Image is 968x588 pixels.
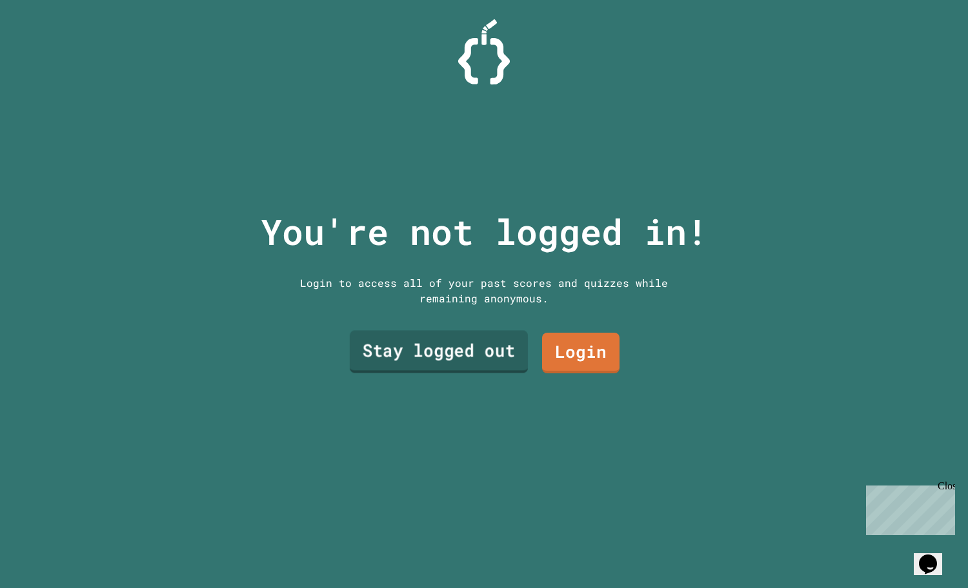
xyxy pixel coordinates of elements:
a: Stay logged out [350,330,528,373]
div: Chat with us now!Close [5,5,89,82]
div: Login to access all of your past scores and quizzes while remaining anonymous. [290,275,678,306]
p: You're not logged in! [261,205,708,259]
a: Login [542,333,620,373]
iframe: chat widget [914,536,955,575]
iframe: chat widget [861,480,955,535]
img: Logo.svg [458,19,510,84]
